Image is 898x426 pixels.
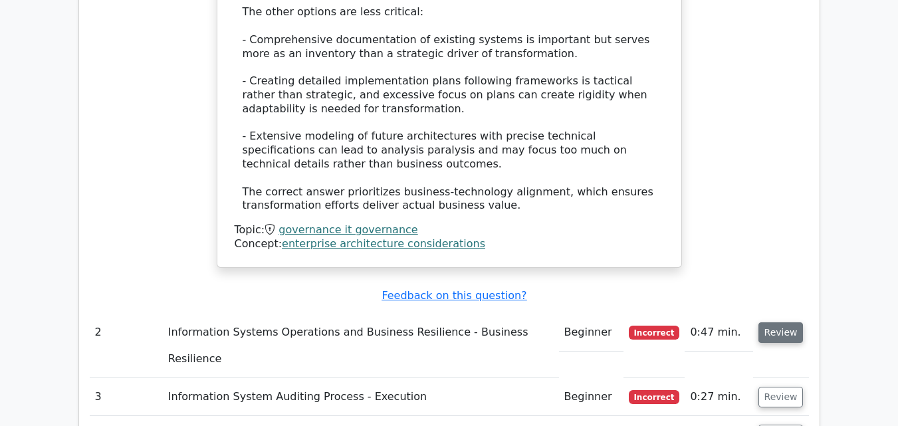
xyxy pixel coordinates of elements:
button: Review [758,322,804,343]
td: 0:27 min. [685,378,752,416]
span: Incorrect [629,390,680,403]
button: Review [758,387,804,407]
td: 0:47 min. [685,314,752,352]
a: enterprise architecture considerations [282,237,485,250]
span: Incorrect [629,326,680,339]
a: governance it governance [279,223,417,236]
td: Information Systems Operations and Business Resilience - Business Resilience [163,314,559,378]
td: Information System Auditing Process - Execution [163,378,559,416]
td: Beginner [559,314,623,352]
div: Concept: [235,237,664,251]
td: Beginner [559,378,623,416]
td: 2 [90,314,163,378]
a: Feedback on this question? [382,289,526,302]
td: 3 [90,378,163,416]
div: Topic: [235,223,664,237]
